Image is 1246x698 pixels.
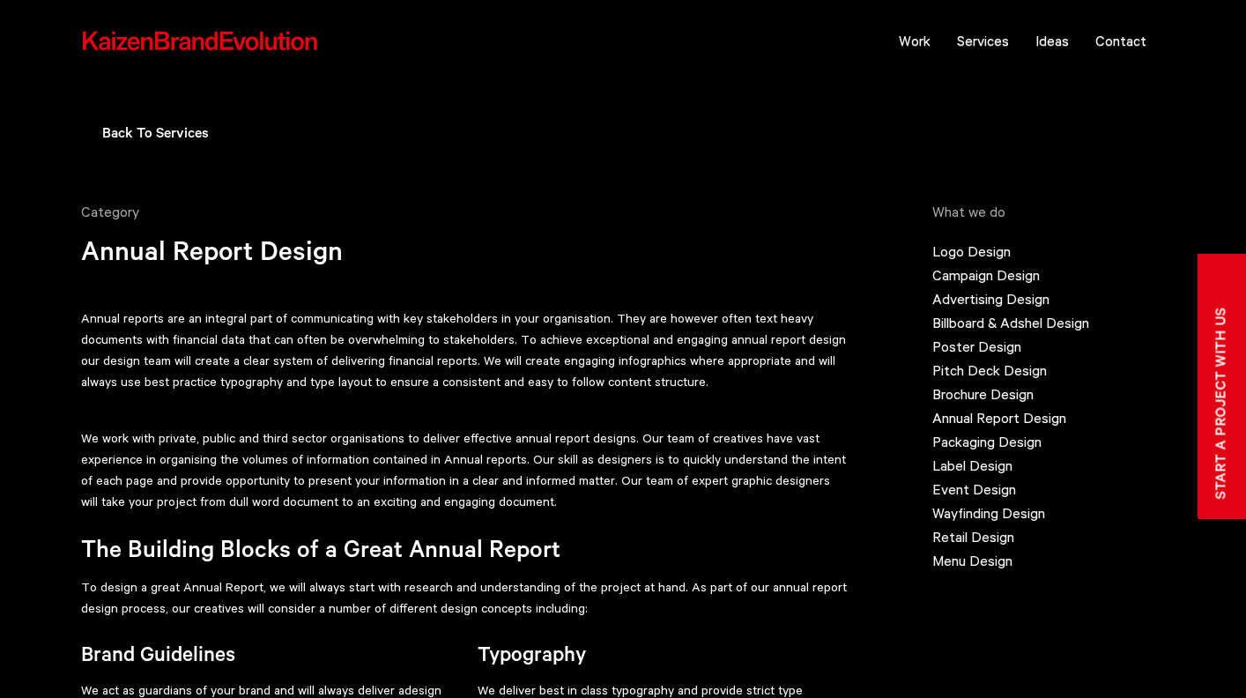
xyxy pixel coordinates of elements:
a: Poster Design [932,338,1021,354]
a: Annual Report Design [932,410,1066,426]
a: Event Design [932,481,1016,497]
p: To design a great Annual Report, we will always start with research and understanding of the proj... [81,576,848,619]
a: Work [886,19,944,63]
a: Back To Services [86,127,209,143]
b: Start a project with us [1206,308,1238,500]
h3: Brand Guidelines [81,632,451,679]
a: Menu Design [932,553,1012,568]
img: kbe_logo_new.svg [81,30,319,53]
a: Billboard & Adshel Design [932,315,1089,330]
a: Campaign Design [932,267,1040,283]
a: Packaging Design [932,434,1042,449]
p: Category [81,200,848,224]
p: We work with private, public and third sector organisations to deliver effective annual report de... [81,427,848,512]
h3: Typography [478,632,848,679]
a: Advertising Design [932,291,1049,307]
a: Wayfinding Design [932,505,1045,521]
a: Services [944,19,1022,63]
a: Logo Design [932,243,1011,259]
a: Retail Design [932,529,1014,545]
a: Ideas [1022,19,1082,63]
a: Label Design [932,457,1012,473]
h1: Annual Report Design [81,240,848,308]
a: Contact [1082,19,1160,63]
p: What we do [932,200,1170,224]
h2: The Building Blocks of a Great Annual Report [81,525,848,576]
a: Brochure Design [932,386,1034,402]
p: Annual reports are an integral part of communicating with key stakeholders in your organisation. ... [81,308,848,392]
a: Pitch Deck Design [932,362,1047,378]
